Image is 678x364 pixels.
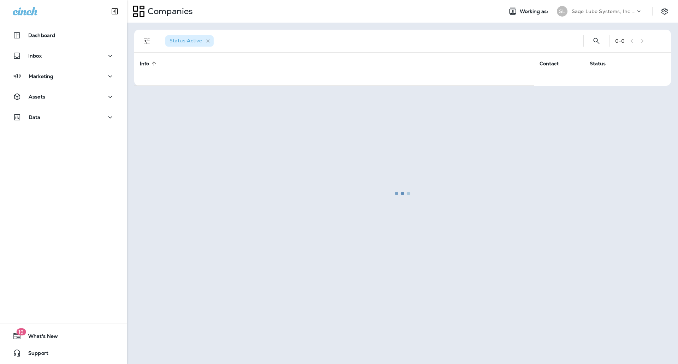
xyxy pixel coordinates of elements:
p: Assets [29,94,45,100]
p: Marketing [29,73,53,79]
span: Support [21,350,48,359]
p: Sage Lube Systems, Inc dba LOF Xpress Oil Change [572,8,635,14]
span: 19 [16,328,26,335]
p: Dashboard [28,32,55,38]
button: Dashboard [7,28,120,42]
p: Data [29,114,41,120]
span: Working as: [520,8,550,14]
button: 19What's New [7,329,120,343]
button: Data [7,110,120,124]
button: Assets [7,90,120,104]
span: What's New [21,333,58,342]
p: Inbox [28,53,42,59]
button: Settings [658,5,671,18]
button: Marketing [7,69,120,83]
p: Companies [145,6,193,17]
div: SL [557,6,567,17]
button: Inbox [7,49,120,63]
button: Collapse Sidebar [105,4,125,18]
button: Support [7,346,120,360]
